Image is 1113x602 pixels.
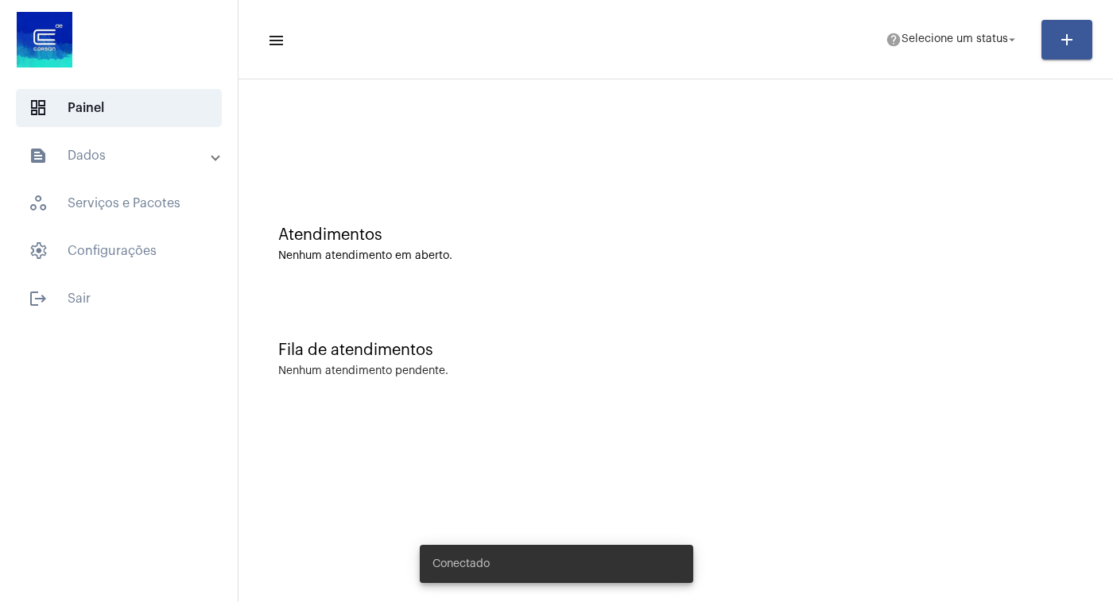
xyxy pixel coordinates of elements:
[29,98,48,118] span: sidenav icon
[278,365,448,377] div: Nenhum atendimento pendente.
[902,34,1008,45] span: Selecione um status
[278,342,1073,359] div: Fila de atendimentos
[16,184,222,222] span: Serviços e Pacotes
[1005,33,1019,47] mat-icon: arrow_drop_down
[876,24,1029,56] button: Selecione um status
[29,146,48,165] mat-icon: sidenav icon
[432,556,490,572] span: Conectado
[29,194,48,213] span: sidenav icon
[29,146,212,165] mat-panel-title: Dados
[278,226,1073,244] div: Atendimentos
[278,250,1073,262] div: Nenhum atendimento em aberto.
[16,232,222,270] span: Configurações
[1057,30,1076,49] mat-icon: add
[886,32,902,48] mat-icon: help
[16,89,222,127] span: Painel
[267,31,283,50] mat-icon: sidenav icon
[10,137,238,175] mat-expansion-panel-header: sidenav iconDados
[29,289,48,308] mat-icon: sidenav icon
[16,280,222,318] span: Sair
[13,8,76,71] img: d4669ae0-8c07-2337-4f67-34b0df7f5ae4.jpeg
[29,241,48,260] span: sidenav icon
